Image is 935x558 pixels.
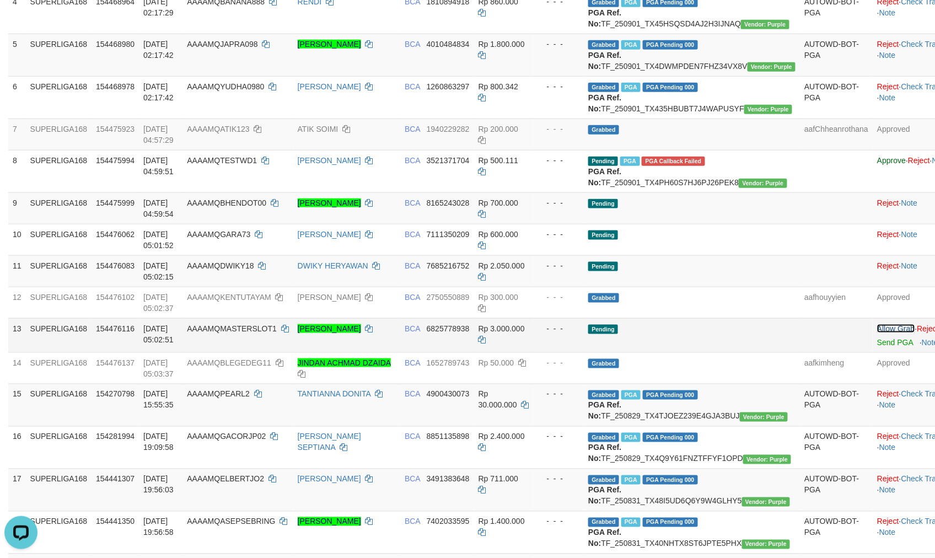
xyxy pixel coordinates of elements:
span: Copy 1652789743 to clipboard [427,358,470,367]
td: SUPERLIGA168 [26,426,92,469]
span: Pending [588,325,618,334]
span: 154468978 [96,82,135,91]
b: PGA Ref. No: [588,8,621,28]
span: 154476137 [96,358,135,367]
button: Open LiveChat chat widget [4,4,37,37]
td: AUTOWD-BOT-PGA [800,511,873,554]
span: BCA [405,230,420,239]
div: - - - [538,155,580,166]
span: BCA [405,40,420,49]
span: Rp 1.800.000 [479,40,525,49]
span: AAAAMQJAPRA098 [187,40,257,49]
td: AUTOWD-BOT-PGA [800,384,873,426]
td: TF_250831_TX40NHTX8ST6JPTE5PHX [584,511,800,554]
a: ATIK SOIMI [298,125,338,133]
span: [DATE] 19:56:58 [143,517,174,537]
a: Note [879,401,896,410]
a: Reject [908,156,930,165]
td: 11 [8,255,26,287]
span: Grabbed [588,433,619,442]
span: AAAAMQGARA73 [187,230,250,239]
div: - - - [538,474,580,485]
span: [DATE] 05:02:51 [143,324,174,344]
span: AAAAMQPEARL2 [187,390,250,399]
td: TF_250829_TX4TJOEZ239E4GJA3BUJ [584,384,800,426]
span: 154475923 [96,125,135,133]
a: Reject [877,198,899,207]
span: Grabbed [588,518,619,527]
td: TF_250901_TX4PH60S7HJ6PJ26PEK8 [584,150,800,192]
td: SUPERLIGA168 [26,511,92,554]
span: [DATE] 04:57:29 [143,125,174,144]
span: Rp 2.400.000 [479,432,525,441]
span: Marked by aafmaleo [620,157,640,166]
span: BCA [405,517,420,526]
td: TF_250901_TX4DWMPDEN7FHZ34VX8V [584,34,800,76]
div: - - - [538,357,580,368]
span: PGA Pending [643,40,698,50]
span: · [877,324,917,333]
span: Pending [588,230,618,240]
span: 154441307 [96,475,135,484]
span: Rp 50.000 [479,358,514,367]
span: Grabbed [588,125,619,135]
td: aafkimheng [800,352,873,384]
a: Approve [877,156,906,165]
span: BCA [405,432,420,441]
span: PGA Pending [643,518,698,527]
span: Vendor URL: https://trx4.1velocity.biz [739,179,787,188]
span: AAAAMQKENTUTAYAM [187,293,271,302]
span: Rp 1.400.000 [479,517,525,526]
span: PGA Pending [643,83,698,92]
span: Copy 6825778938 to clipboard [427,324,470,333]
span: 154476083 [96,261,135,270]
span: 154281994 [96,432,135,441]
td: aafhouyyien [800,287,873,318]
a: Note [879,443,896,452]
span: BCA [405,125,420,133]
span: AAAAMQELBERTJO2 [187,475,264,484]
div: - - - [538,431,580,442]
td: SUPERLIGA168 [26,384,92,426]
td: 10 [8,224,26,255]
span: Vendor URL: https://trx4.1velocity.biz [744,105,792,114]
span: Copy 4900430073 to clipboard [427,390,470,399]
b: PGA Ref. No: [588,93,621,113]
span: Rp 500.111 [479,156,518,165]
a: [PERSON_NAME] [298,40,361,49]
span: Pending [588,262,618,271]
td: AUTOWD-BOT-PGA [800,34,873,76]
td: SUPERLIGA168 [26,119,92,150]
td: SUPERLIGA168 [26,318,92,352]
a: JINDAN ACHMAD DZAIDA [298,358,391,367]
span: Grabbed [588,475,619,485]
span: Copy 7685216752 to clipboard [427,261,470,270]
td: 5 [8,34,26,76]
span: AAAAMQMASTERSLOT1 [187,324,277,333]
a: DWIKY HERYAWAN [298,261,368,270]
td: TF_250829_TX4Q9Y61FNZTFFYF1OPD [584,426,800,469]
span: Copy 7111350209 to clipboard [427,230,470,239]
span: 154468980 [96,40,135,49]
span: 154476102 [96,293,135,302]
td: 12 [8,287,26,318]
span: AAAAMQBHENDOT00 [187,198,266,207]
td: SUPERLIGA168 [26,76,92,119]
span: AAAAMQYUDHA0980 [187,82,264,91]
span: Marked by aafsoycanthlai [621,518,641,527]
td: TF_250901_TX435HBUBT7J4WAPUSYF [584,76,800,119]
b: PGA Ref. No: [588,51,621,71]
span: Pending [588,199,618,208]
span: Vendor URL: https://trx4.1velocity.biz [742,497,790,507]
span: Vendor URL: https://trx4.1velocity.biz [740,412,788,422]
a: Reject [877,82,899,91]
td: 8 [8,150,26,192]
td: SUPERLIGA168 [26,255,92,287]
span: PGA Pending [643,433,698,442]
span: BCA [405,82,420,91]
span: Copy 7402033595 to clipboard [427,517,470,526]
a: [PERSON_NAME] [298,156,361,165]
a: Note [901,198,918,207]
a: Reject [877,230,899,239]
a: Note [879,528,896,537]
